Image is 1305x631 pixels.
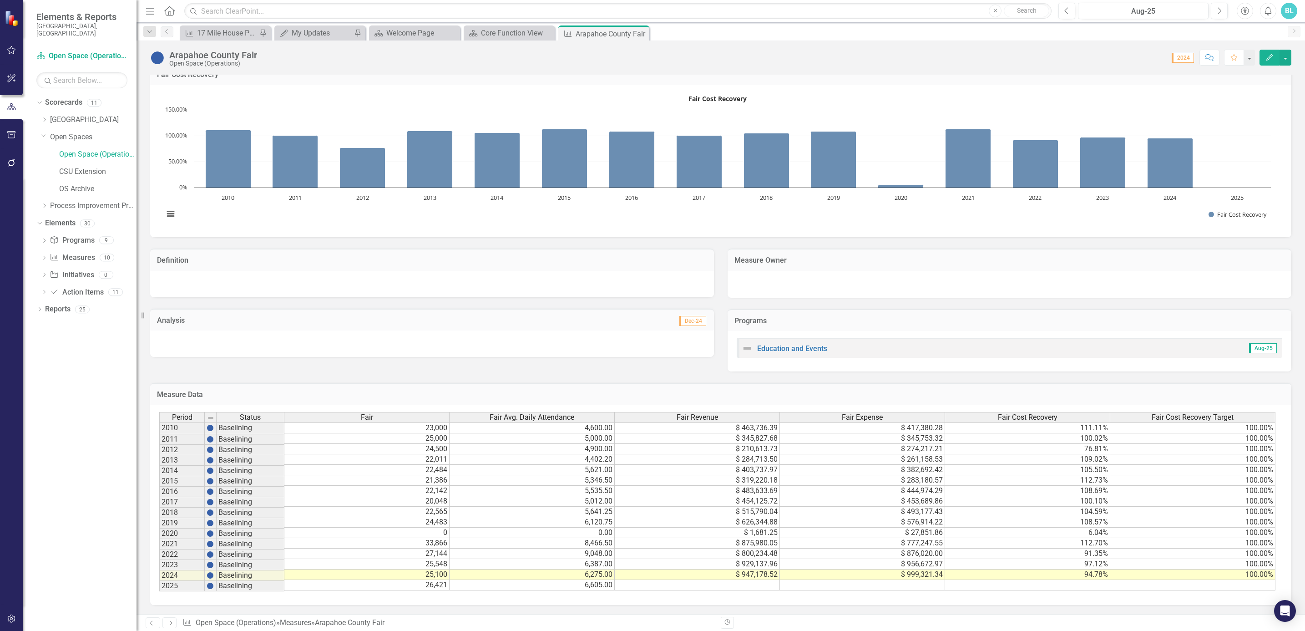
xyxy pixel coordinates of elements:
td: 100.00% [1110,486,1275,496]
button: View chart menu, Fair Cost Recovery [164,207,177,220]
td: 105.50% [945,465,1110,475]
td: Baselining [217,487,284,497]
text: 150.00% [165,105,187,113]
td: 76.81% [945,444,1110,454]
div: 11 [87,99,101,107]
td: 2025 [159,581,205,591]
a: Scorecards [45,97,82,108]
td: 4,600.00 [450,422,615,433]
a: [GEOGRAPHIC_DATA] [50,115,137,125]
a: Open Space (Operations) [36,51,127,61]
div: 0 [99,271,113,279]
a: Measures [50,253,95,263]
img: BgCOk07PiH71IgAAAABJRU5ErkJggg== [207,551,214,558]
td: 4,402.20 [450,454,615,465]
td: Baselining [217,518,284,529]
span: Fair Revenue [677,413,718,422]
td: 0 [284,528,450,538]
img: BgCOk07PiH71IgAAAABJRU5ErkJggg== [207,509,214,516]
text: 2013 [424,193,436,202]
td: 2023 [159,560,205,570]
td: $ 947,178.52 [615,570,780,580]
span: Fair Avg. Daily Attendance [490,413,574,422]
td: $ 576,914.22 [780,517,945,528]
td: 27,144 [284,549,450,559]
td: $ 1,681.25 [615,528,780,538]
a: Process Improvement Program [50,201,137,211]
td: 100.00% [1110,517,1275,528]
text: 2022 [1029,193,1042,202]
text: 2011 [289,193,302,202]
td: $ 800,234.48 [615,549,780,559]
span: Fair Expense [842,413,883,422]
td: Baselining [217,570,284,581]
td: 2021 [159,539,205,550]
img: BgCOk07PiH71IgAAAABJRU5ErkJggg== [207,457,214,464]
a: Open Space (Operations) [59,149,137,160]
td: 6,120.75 [450,517,615,528]
td: 2017 [159,497,205,508]
div: 25 [75,305,90,313]
span: Fair Cost Recovery [998,413,1057,422]
path: 2020, 6.04. Fair Cost Recovery. [878,185,924,188]
td: Baselining [217,508,284,518]
td: $ 210,613.73 [615,444,780,454]
a: Programs [50,235,94,246]
img: BgCOk07PiH71IgAAAABJRU5ErkJggg== [207,519,214,527]
td: 2022 [159,550,205,560]
text: 2019 [827,193,840,202]
text: 2025 [1231,193,1244,202]
div: » » [182,618,714,628]
path: 2010, 111.11. Fair Cost Recovery. [206,130,251,188]
h3: Measure Data [157,391,1285,399]
td: 25,548 [284,559,450,570]
div: BL [1281,3,1297,19]
a: Open Spaces [50,132,137,142]
path: 2012, 76.81. Fair Cost Recovery. [340,148,385,188]
path: 2022, 91.35. Fair Cost Recovery. [1013,140,1058,188]
td: 26,421 [284,580,450,590]
td: 33,866 [284,538,450,549]
td: $ 454,125.72 [615,496,780,507]
path: 2019, 108.57. Fair Cost Recovery. [811,132,856,188]
img: BgCOk07PiH71IgAAAABJRU5ErkJggg== [207,561,214,569]
path: 2024, 94.78. Fair Cost Recovery. [1148,138,1193,188]
td: $ 463,736.39 [615,422,780,433]
td: $ 777,247.55 [780,538,945,549]
td: 22,011 [284,454,450,465]
a: Action Items [50,287,103,298]
td: Baselining [217,434,284,445]
td: 2011 [159,434,205,445]
td: 100.00% [1110,465,1275,475]
a: CSU Extension [59,167,137,177]
td: $ 999,321.34 [780,570,945,580]
td: Baselining [217,445,284,455]
img: ClearPoint Strategy [5,10,20,26]
td: 100.00% [1110,559,1275,570]
td: 2013 [159,455,205,466]
td: 5,535.50 [450,486,615,496]
img: BgCOk07PiH71IgAAAABJRU5ErkJggg== [207,572,214,579]
td: 100.02% [945,433,1110,444]
td: 100.10% [945,496,1110,507]
div: 10 [100,254,114,262]
td: 100.00% [1110,454,1275,465]
td: 23,000 [284,422,450,433]
td: 100.00% [1110,444,1275,454]
path: 2023, 97.12. Fair Cost Recovery. [1080,137,1126,188]
td: $ 875,980.05 [615,538,780,549]
text: 2016 [625,193,638,202]
td: $ 27,851.86 [780,528,945,538]
div: Aug-25 [1081,6,1205,17]
td: $ 417,380.28 [780,422,945,433]
a: 17 Mile House Programming [182,27,257,39]
td: 94.78% [945,570,1110,580]
td: 8,466.50 [450,538,615,549]
td: 104.59% [945,507,1110,517]
td: 5,000.00 [450,433,615,444]
td: $ 261,158.53 [780,454,945,465]
td: $ 483,633.69 [615,486,780,496]
div: Open Intercom Messenger [1274,600,1296,622]
text: 2024 [1163,193,1177,202]
td: 22,484 [284,465,450,475]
